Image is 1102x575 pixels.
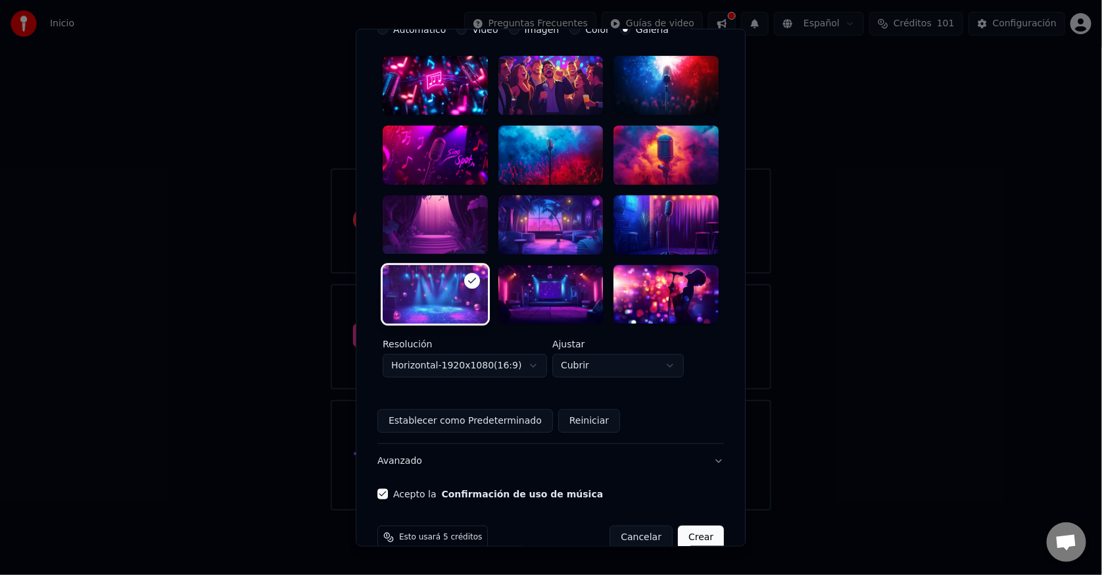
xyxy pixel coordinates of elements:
[377,444,724,478] button: Avanzado
[678,526,724,549] button: Crear
[586,25,610,34] label: Color
[473,25,498,34] label: Video
[442,489,604,499] button: Acepto la
[525,25,560,34] label: Imagen
[393,25,446,34] label: Automático
[377,24,724,443] div: VideoPersonalizar video de karaoke: usar imagen, video o color
[393,489,603,499] label: Acepto la
[610,526,673,549] button: Cancelar
[399,532,482,543] span: Esto usará 5 créditos
[558,409,620,433] button: Reiniciar
[377,409,553,433] button: Establecer como Predeterminado
[636,25,669,34] label: Galería
[383,339,547,349] label: Resolución
[552,339,684,349] label: Ajustar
